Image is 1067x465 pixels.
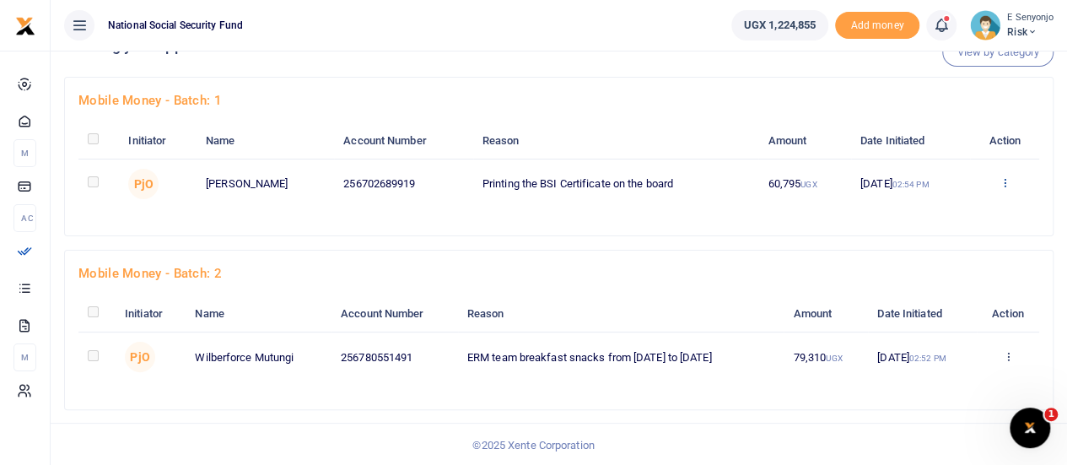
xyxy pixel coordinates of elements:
[128,169,159,199] span: PjO
[1007,24,1054,40] span: Risk
[1010,408,1050,448] iframe: Intercom live chat
[125,342,155,372] span: PjO
[473,123,759,159] th: Reason
[868,296,977,332] th: Date Initiated
[119,123,197,159] th: Initiator
[186,296,331,332] th: Name
[868,333,977,382] td: [DATE]
[331,296,458,332] th: Account Number
[186,333,331,382] td: Wilberforce Mutungi
[731,10,828,41] a: UGX 1,224,855
[784,296,868,332] th: Amount
[334,159,473,208] td: 256702689919
[725,10,835,41] li: Wallet ballance
[744,17,816,34] span: UGX 1,224,855
[15,19,35,31] a: logo-small logo-large logo-large
[800,180,816,189] small: UGX
[851,123,970,159] th: Date Initiated
[197,159,334,208] td: [PERSON_NAME]
[758,123,850,159] th: Amount
[1007,11,1054,25] small: E senyonjo
[970,123,1039,159] th: Action
[458,333,784,382] td: ERM team breakfast snacks from [DATE] to [DATE]
[977,296,1039,332] th: Action
[13,139,36,167] li: M
[13,343,36,371] li: M
[758,159,850,208] td: 60,795
[334,123,473,159] th: Account Number
[13,204,36,232] li: Ac
[909,354,946,363] small: 02:52 PM
[970,10,1054,41] a: profile-user E senyonjo Risk
[784,333,868,382] td: 79,310
[835,12,919,40] li: Toup your wallet
[331,333,458,382] td: 256780551491
[835,18,919,30] a: Add money
[101,18,250,33] span: National Social Security Fund
[892,180,930,189] small: 02:54 PM
[970,10,1000,41] img: profile-user
[78,264,1039,283] h4: Mobile Money - batch: 2
[826,354,842,363] small: UGX
[835,12,919,40] span: Add money
[942,38,1054,67] a: View by category
[1044,408,1058,421] span: 1
[15,16,35,36] img: logo-small
[78,91,1039,110] h4: Mobile Money - batch: 1
[458,296,784,332] th: Reason
[473,159,759,208] td: Printing the BSI Certificate on the board
[851,159,970,208] td: [DATE]
[197,123,334,159] th: Name
[116,296,186,332] th: Initiator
